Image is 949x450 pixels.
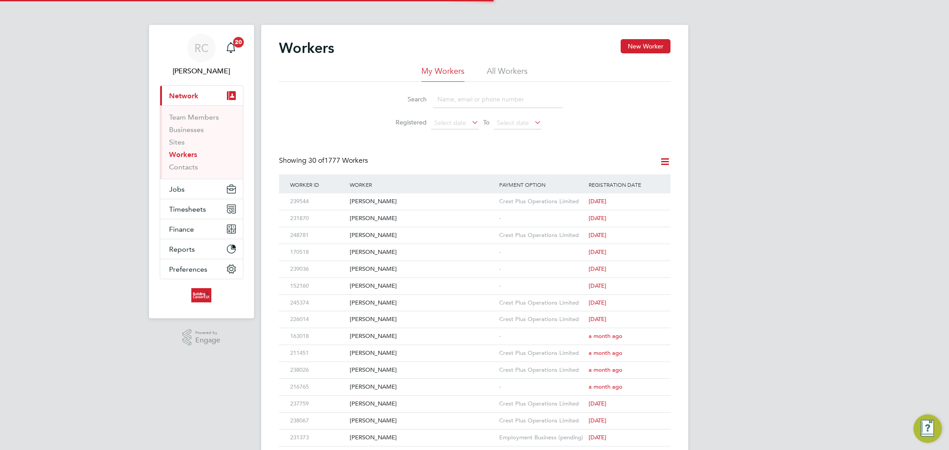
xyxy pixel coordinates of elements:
[288,210,662,217] a: 231870[PERSON_NAME]-[DATE]
[347,193,497,210] div: [PERSON_NAME]
[589,214,606,222] span: [DATE]
[589,282,606,289] span: [DATE]
[160,219,243,239] button: Finance
[288,379,347,395] div: 216765
[434,119,466,127] span: Select date
[347,174,497,195] div: Worker
[347,244,497,261] div: [PERSON_NAME]
[169,205,206,213] span: Timesheets
[169,125,204,134] a: Businesses
[288,311,347,328] div: 226014
[497,227,587,244] div: Crest Plus Operations Limited
[233,37,244,48] span: 20
[487,66,528,82] li: All Workers
[160,34,243,76] a: RC[PERSON_NAME]
[160,66,243,76] span: Rhys Cook
[347,311,497,328] div: [PERSON_NAME]
[347,396,497,412] div: [PERSON_NAME]
[589,332,622,340] span: a month ago
[621,39,670,53] button: New Worker
[288,345,347,362] div: 211451
[169,113,219,121] a: Team Members
[589,299,606,306] span: [DATE]
[169,138,185,146] a: Sites
[308,156,368,165] span: 1777 Workers
[194,42,209,54] span: RC
[347,278,497,294] div: [PERSON_NAME]
[387,118,427,126] label: Registered
[589,366,622,374] span: a month ago
[288,210,347,227] div: 231870
[160,86,243,105] button: Network
[497,379,587,395] div: -
[169,225,194,233] span: Finance
[288,396,347,412] div: 237759
[222,34,240,62] a: 20
[589,434,606,441] span: [DATE]
[497,311,587,328] div: Crest Plus Operations Limited
[160,288,243,302] a: Go to home page
[160,259,243,279] button: Preferences
[497,328,587,345] div: -
[497,193,587,210] div: Crest Plus Operations Limited
[347,295,497,311] div: [PERSON_NAME]
[288,193,347,210] div: 239544
[288,277,662,285] a: 152160[PERSON_NAME]-[DATE]
[589,197,606,205] span: [DATE]
[347,345,497,362] div: [PERSON_NAME]
[347,362,497,378] div: [PERSON_NAME]
[160,179,243,199] button: Jobs
[497,413,587,429] div: Crest Plus Operations Limited
[182,329,220,346] a: Powered byEngage
[160,239,243,259] button: Reports
[288,261,662,268] a: 239036[PERSON_NAME]-[DATE]
[347,430,497,446] div: [PERSON_NAME]
[288,328,662,335] a: 163018[PERSON_NAME]-a month ago
[481,117,492,128] span: To
[288,174,347,195] div: Worker ID
[589,315,606,323] span: [DATE]
[589,417,606,424] span: [DATE]
[288,244,662,251] a: 170518[PERSON_NAME]-[DATE]
[169,92,198,100] span: Network
[288,193,662,201] a: 239544[PERSON_NAME]Crest Plus Operations Limited[DATE]
[497,430,587,446] div: Employment Business (pending)
[347,210,497,227] div: [PERSON_NAME]
[288,345,662,352] a: 211451[PERSON_NAME]Crest Plus Operations Limiteda month ago
[288,413,347,429] div: 238067
[913,414,942,443] button: Engage Resource Center
[347,261,497,277] div: [PERSON_NAME]
[169,163,198,171] a: Contacts
[497,174,587,195] div: Payment Option
[497,119,529,127] span: Select date
[589,231,606,239] span: [DATE]
[497,345,587,362] div: Crest Plus Operations Limited
[421,66,464,82] li: My Workers
[195,337,220,344] span: Engage
[589,400,606,407] span: [DATE]
[589,248,606,256] span: [DATE]
[288,362,662,369] a: 238026[PERSON_NAME]Crest Plus Operations Limiteda month ago
[169,150,197,159] a: Workers
[169,265,207,273] span: Preferences
[589,383,622,390] span: a month ago
[497,396,587,412] div: Crest Plus Operations Limited
[347,379,497,395] div: [PERSON_NAME]
[347,227,497,244] div: [PERSON_NAME]
[347,413,497,429] div: [PERSON_NAME]
[497,244,587,261] div: -
[160,105,243,179] div: Network
[288,429,662,437] a: 231373[PERSON_NAME]Employment Business (pending)[DATE]
[497,278,587,294] div: -
[191,288,211,302] img: buildingcareersuk-logo-retina.png
[586,174,661,195] div: Registration Date
[288,261,347,277] div: 239036
[288,395,662,403] a: 237759[PERSON_NAME]Crest Plus Operations Limited[DATE]
[288,362,347,378] div: 238026
[288,278,347,294] div: 152160
[288,244,347,261] div: 170518
[497,362,587,378] div: Crest Plus Operations Limited
[288,430,347,446] div: 231373
[149,25,254,318] nav: Main navigation
[288,227,347,244] div: 248781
